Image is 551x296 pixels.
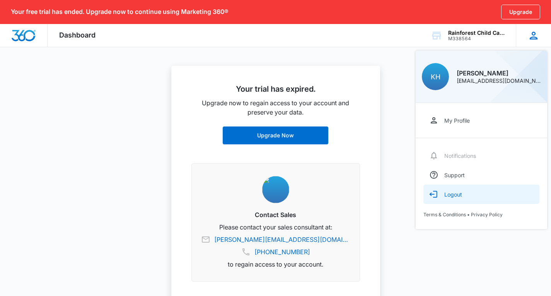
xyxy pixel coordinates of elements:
[48,24,107,47] div: Dashboard
[254,247,310,257] a: [PHONE_NUMBER]
[423,111,539,130] a: My Profile
[431,73,440,81] span: KH
[457,70,541,76] div: [PERSON_NAME]
[423,212,466,217] a: Terms & Conditions
[448,30,505,36] div: account name
[444,172,465,178] div: Support
[423,212,539,217] div: •
[448,36,505,41] div: account id
[191,84,360,94] h2: Your trial has expired.
[59,31,96,39] span: Dashboard
[471,212,503,217] a: Privacy Policy
[222,126,329,145] a: Upgrade Now
[423,165,539,185] a: Support
[423,185,539,204] button: Logout
[214,235,350,244] a: [PERSON_NAME][EMAIL_ADDRESS][DOMAIN_NAME]
[201,222,350,269] p: Please contact your sales consultant at: to regain access to your account.
[501,5,540,19] a: Upgrade
[444,191,462,198] div: Logout
[444,117,470,124] div: My Profile
[457,78,541,84] div: [EMAIL_ADDRESS][DOMAIN_NAME]
[201,210,350,219] h3: Contact Sales
[191,98,360,117] p: Upgrade now to regain access to your account and preserve your data.
[11,8,229,15] p: Your free trial has ended. Upgrade now to continue using Marketing 360®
